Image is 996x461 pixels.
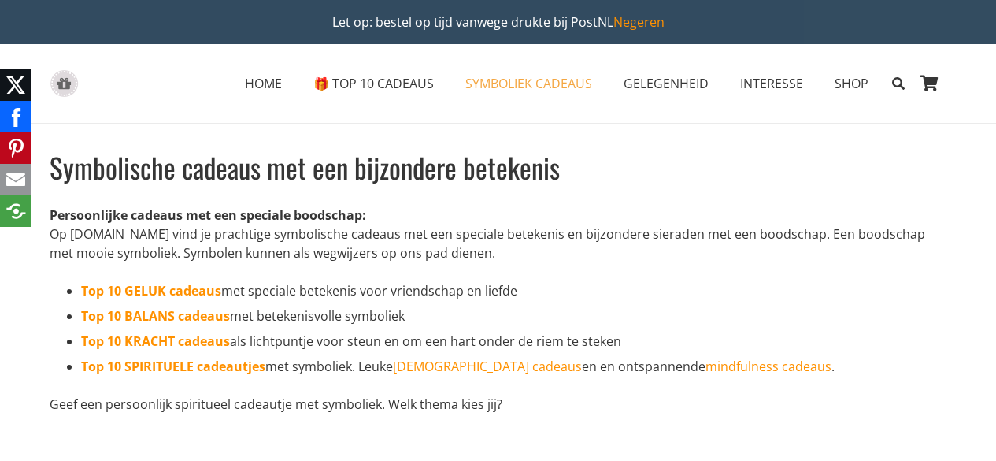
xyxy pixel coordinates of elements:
a: Top 10 SPIRITUELE cadeautjes [81,358,265,375]
a: gift-box-icon-grey-inspirerendwinkelen [50,70,79,98]
a: [DEMOGRAPHIC_DATA] cadeaus [393,358,582,375]
strong: Persoonlijke cadeaus met een speciale boodschap: [50,206,366,224]
a: Winkelwagen [913,44,947,123]
a: INTERESSEINTERESSE Menu [724,64,819,103]
span: GELEGENHEID [624,75,709,92]
a: Top 10 BALANS cadeaus [81,307,230,325]
p: Geef een persoonlijk spiritueel cadeautje met symboliek. Welk thema kies jij? [50,395,947,414]
a: mindfulness cadeaus [705,358,831,375]
a: Negeren [613,13,665,31]
li: met speciale betekenis voor vriendschap en liefde [81,281,947,300]
a: SHOPSHOP Menu [819,64,884,103]
span: INTERESSE [740,75,803,92]
h1: Symbolische cadeaus met een bijzondere betekenis [50,148,947,187]
p: Op [DOMAIN_NAME] vind je prachtige symbolische cadeaus met een speciale betekenis en bijzondere s... [50,206,947,262]
a: 🎁 TOP 10 CADEAUS🎁 TOP 10 CADEAUS Menu [298,64,450,103]
span: HOME [245,75,282,92]
span: SHOP [835,75,868,92]
li: met symboliek. Leuke en en ontspannende . [81,357,947,376]
a: HOMEHOME Menu [229,64,298,103]
a: SYMBOLIEK CADEAUSSYMBOLIEK CADEAUS Menu [450,64,608,103]
li: met betekenisvolle symboliek [81,307,947,325]
a: Top 10 KRACHT cadeaus [81,333,230,350]
a: Top 10 GELUK cadeaus [81,282,221,299]
a: GELEGENHEIDGELEGENHEID Menu [608,64,724,103]
span: 🎁 TOP 10 CADEAUS [313,75,434,92]
a: Zoeken [884,64,912,103]
span: SYMBOLIEK CADEAUS [465,75,592,92]
li: als lichtpuntje voor steun en om een hart onder de riem te steken [81,332,947,351]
